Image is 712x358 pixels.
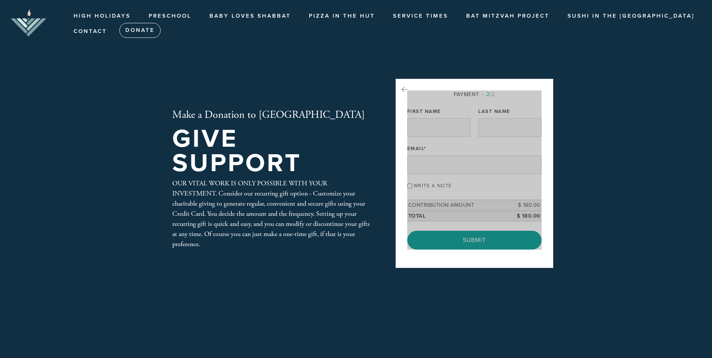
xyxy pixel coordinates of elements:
[143,9,197,23] a: Preschool
[303,9,381,23] a: Pizza in the Hut
[172,127,371,175] h1: Give Support
[172,178,371,249] div: OUR VITAL WORK IS ONLY POSSIBLE WITH YOUR INVESTMENT. Consider our recurring gift option - Custom...
[119,23,161,38] a: Donate
[172,109,371,122] h2: Make a Donation to [GEOGRAPHIC_DATA]
[11,9,46,36] img: aJHC_stacked_0-removebg-preview.png
[562,9,700,23] a: Sushi in the [GEOGRAPHIC_DATA]
[204,9,297,23] a: Baby Loves Shabbat
[68,24,113,39] a: Contact
[387,9,454,23] a: Service Times
[68,9,136,23] a: High Holidays
[461,9,555,23] a: Bat Mitzvah Project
